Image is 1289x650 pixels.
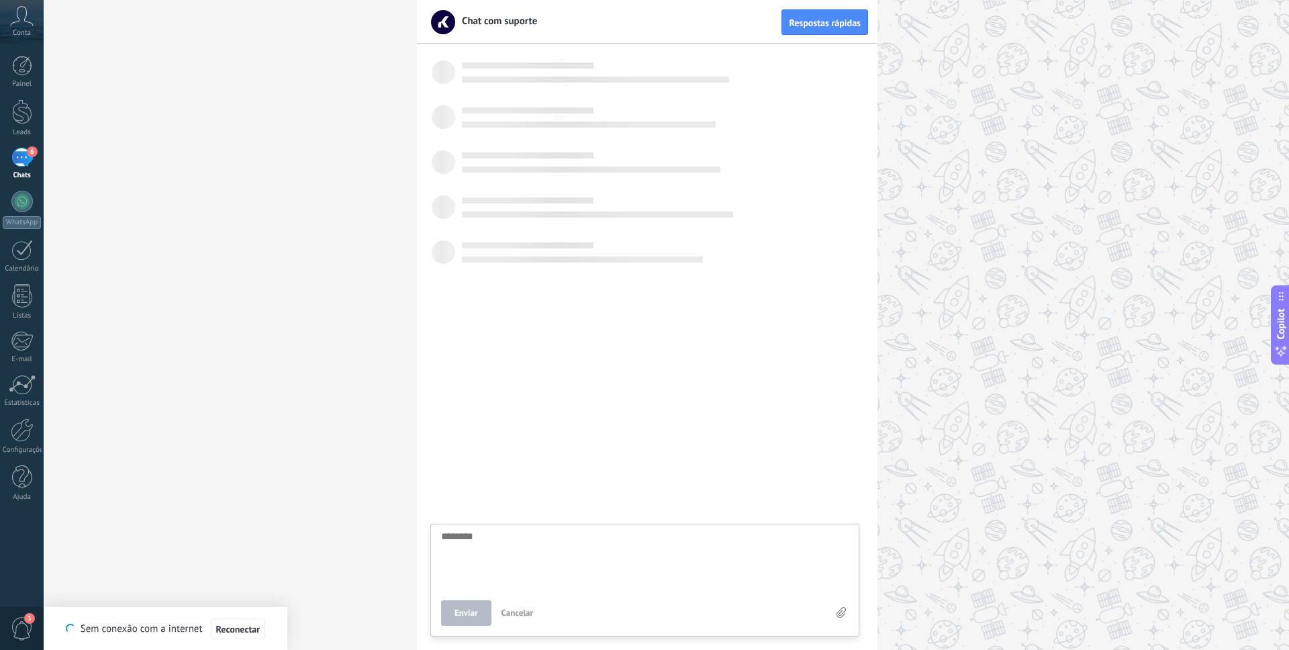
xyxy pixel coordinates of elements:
[3,446,42,455] div: Configurações
[3,80,42,89] div: Painel
[13,29,31,38] span: Conta
[3,128,42,137] div: Leads
[781,9,868,35] button: Respostas rápidas
[3,355,42,364] div: E-mail
[3,312,42,320] div: Listas
[789,18,861,28] span: Respostas rápidas
[66,618,265,640] div: Sem conexão com a internet
[496,600,539,626] button: Cancelar
[454,15,537,28] span: Chat com suporte
[27,146,38,157] span: 6
[3,493,42,502] div: Ajuda
[3,265,42,273] div: Calendário
[502,607,534,618] span: Cancelar
[3,171,42,180] div: Chats
[1274,309,1288,340] span: Copilot
[211,618,266,640] button: Reconectar
[3,216,41,229] div: WhatsApp
[3,399,42,408] div: Estatísticas
[24,613,35,624] span: 3
[455,608,478,618] span: Enviar
[216,624,260,634] span: Reconectar
[441,600,491,626] button: Enviar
